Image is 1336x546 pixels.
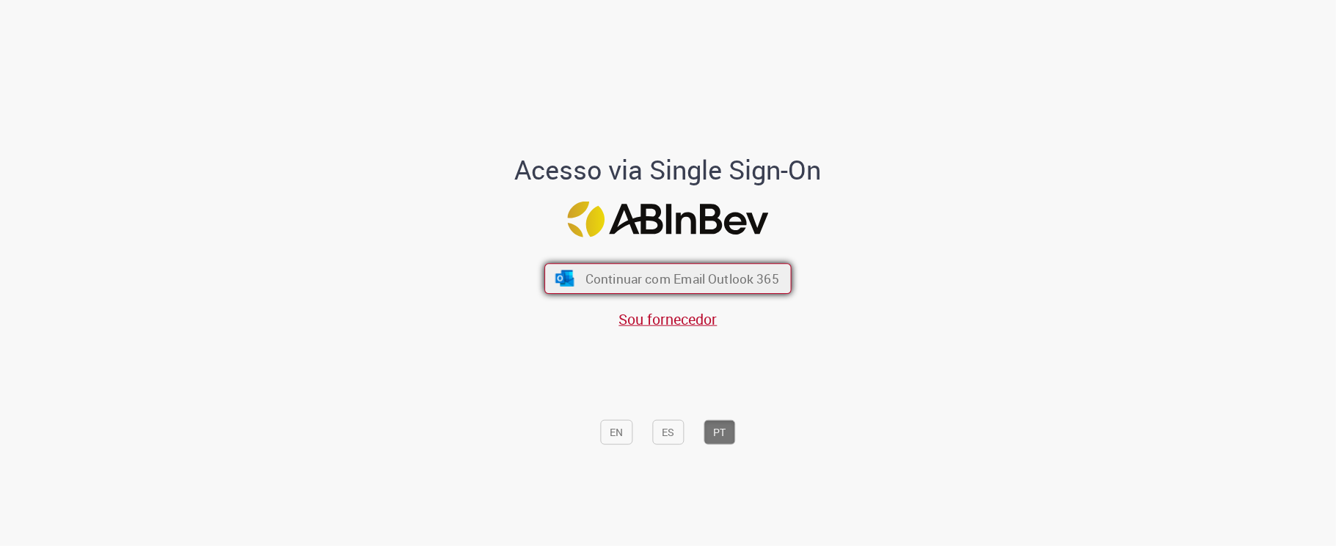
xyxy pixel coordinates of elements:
button: ES [653,420,685,445]
a: Sou fornecedor [619,309,718,329]
button: PT [704,420,736,445]
button: EN [601,420,633,445]
button: ícone Azure/Microsoft 360 Continuar com Email Outlook 365 [544,263,792,294]
img: Logo ABInBev [568,202,769,237]
img: ícone Azure/Microsoft 360 [554,270,575,287]
h1: Acesso via Single Sign-On [464,155,872,184]
span: Continuar com Email Outlook 365 [585,270,779,287]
